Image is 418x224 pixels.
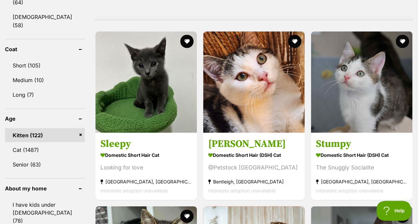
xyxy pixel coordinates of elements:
strong: [GEOGRAPHIC_DATA], [GEOGRAPHIC_DATA] [100,177,192,186]
span: Interstate adoption unavailable [208,187,276,193]
a: Long (7) [5,87,85,101]
a: Medium (10) [5,73,85,87]
div: The Snuggly Socialite [316,163,407,172]
a: Cat (1487) [5,143,85,157]
span: Interstate adoption unavailable [100,187,168,193]
h3: Stumpy [316,137,407,150]
div: @Petstock [GEOGRAPHIC_DATA] [208,163,300,172]
span: Interstate adoption unavailable [316,187,383,193]
a: Senior (63) [5,157,85,171]
img: Stumpy - Domestic Short Hair (DSH) Cat [311,31,412,133]
header: Age [5,115,85,121]
strong: Domestic Short Hair Cat [100,150,192,160]
a: Kitten (122) [5,128,85,142]
button: favourite [288,35,301,48]
a: Stumpy Domestic Short Hair (DSH) Cat The Snuggly Socialite [GEOGRAPHIC_DATA], [GEOGRAPHIC_DATA] I... [311,132,412,200]
iframe: Help Scout Beacon - Open [376,201,411,221]
header: Coat [5,46,85,52]
header: About my home [5,185,85,191]
a: Sleepy Domestic Short Hair Cat Looking for love [GEOGRAPHIC_DATA], [GEOGRAPHIC_DATA] Interstate a... [95,132,197,200]
img: Sleepy - Domestic Short Hair Cat [95,31,197,133]
h3: Sleepy [100,137,192,150]
img: Milo - Domestic Short Hair (DSH) Cat [203,31,305,133]
a: [DEMOGRAPHIC_DATA] (58) [5,10,85,32]
strong: [GEOGRAPHIC_DATA], [GEOGRAPHIC_DATA] [316,177,407,186]
h3: [PERSON_NAME] [208,137,300,150]
a: Short (105) [5,58,85,72]
button: favourite [396,35,409,48]
button: favourite [180,35,194,48]
strong: Domestic Short Hair (DSH) Cat [316,150,407,160]
button: favourite [180,209,194,223]
strong: Bentleigh, [GEOGRAPHIC_DATA] [208,177,300,186]
div: Looking for love [100,163,192,172]
strong: Domestic Short Hair (DSH) Cat [208,150,300,160]
a: [PERSON_NAME] Domestic Short Hair (DSH) Cat @Petstock [GEOGRAPHIC_DATA] Bentleigh, [GEOGRAPHIC_DA... [203,132,305,200]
